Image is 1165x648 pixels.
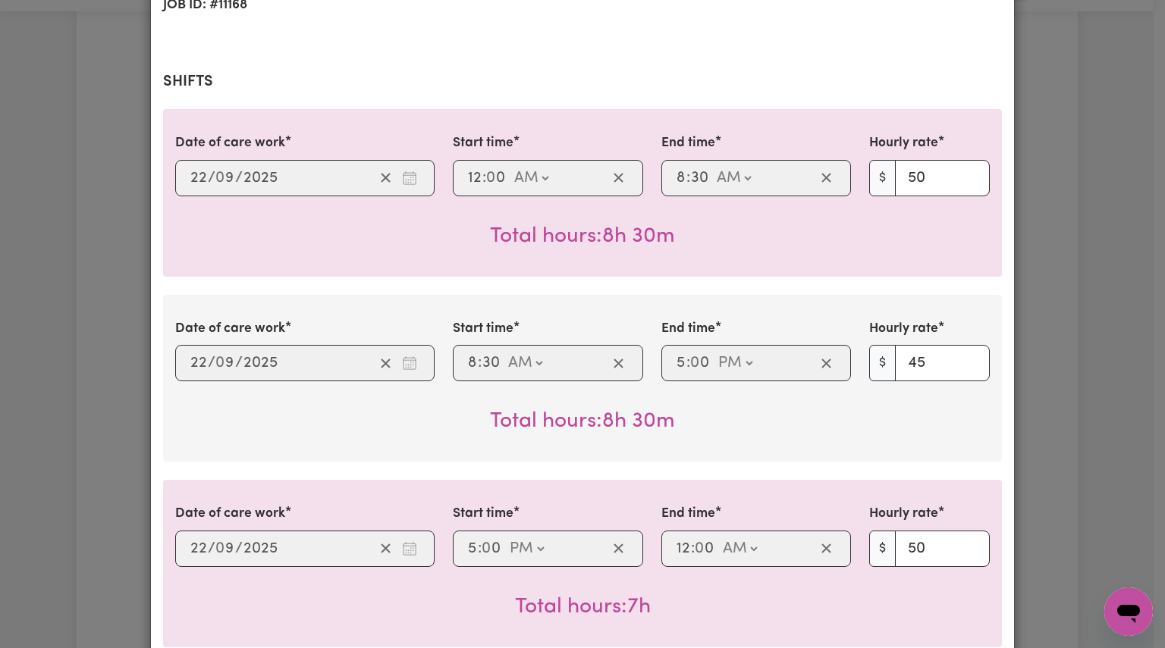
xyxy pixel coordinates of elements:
label: Start time [453,133,513,153]
button: Clear date [374,352,397,374]
label: Hourly rate [869,319,938,339]
span: / [208,540,215,557]
label: Date of care work [175,504,285,524]
label: Date of care work [175,133,285,153]
label: Date of care work [175,319,285,339]
span: $ [869,160,896,196]
span: Total hours worked: 8 hours 30 minutes [490,411,675,432]
label: End time [661,319,715,339]
span: $ [869,531,896,567]
input: ---- [243,167,278,189]
input: -- [190,167,208,189]
input: -- [467,167,482,189]
span: : [691,540,695,557]
input: -- [216,352,235,374]
span: / [208,170,215,186]
input: -- [216,167,235,189]
input: ---- [243,352,278,374]
button: Enter the date of care work [397,537,422,560]
span: : [686,170,690,186]
span: : [686,355,690,371]
span: 0 [215,355,225,371]
input: -- [691,352,711,374]
button: Enter the date of care work [397,167,422,189]
span: / [235,540,243,557]
label: Start time [453,504,513,524]
label: End time [661,504,715,524]
button: Clear date [374,167,397,189]
span: 0 [215,171,225,186]
iframe: Button to launch messaging window [1104,587,1153,636]
input: -- [190,352,208,374]
input: -- [190,537,208,560]
input: -- [676,167,686,189]
input: -- [467,537,478,560]
input: -- [467,352,478,374]
input: -- [482,537,502,560]
span: Total hours worked: 7 hours [515,596,651,618]
span: 0 [695,541,704,556]
input: ---- [243,537,278,560]
span: / [208,355,215,371]
button: Enter the date of care work [397,352,422,374]
span: : [478,540,482,557]
span: Total hours worked: 8 hours 30 minutes [490,226,675,247]
input: -- [676,352,686,374]
label: Hourly rate [869,504,938,524]
span: / [235,170,243,186]
span: 0 [215,541,225,556]
label: End time [661,133,715,153]
label: Start time [453,319,513,339]
span: 0 [690,355,699,371]
h2: Shifts [163,73,1002,91]
span: $ [869,345,896,381]
input: -- [676,537,691,560]
span: : [482,170,486,186]
span: 0 [486,171,495,186]
span: / [235,355,243,371]
input: -- [216,537,235,560]
input: -- [690,167,709,189]
input: -- [696,537,715,560]
span: 0 [482,541,491,556]
label: Hourly rate [869,133,938,153]
input: -- [487,167,507,189]
input: -- [482,352,501,374]
span: : [478,355,482,371]
button: Clear date [374,537,397,560]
